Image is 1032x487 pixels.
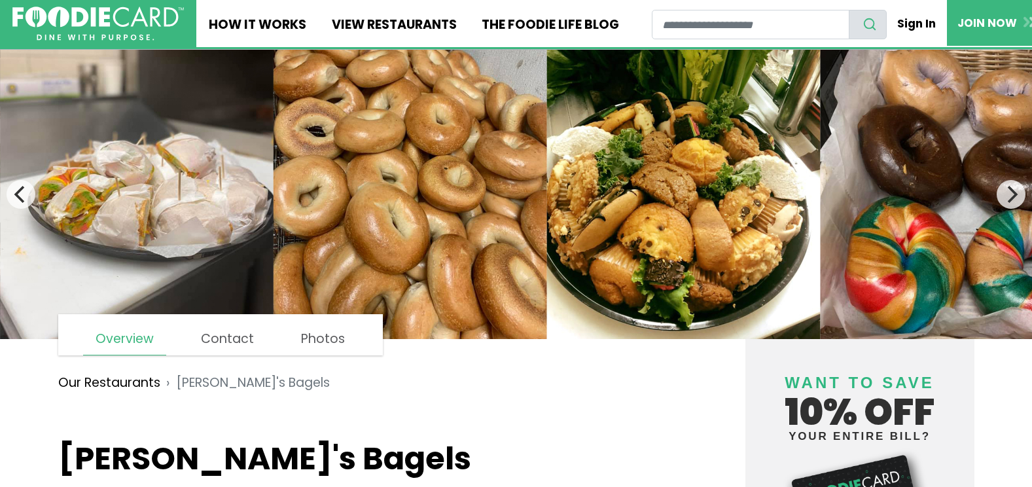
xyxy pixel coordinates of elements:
[887,9,947,38] a: Sign In
[997,180,1025,209] button: Next
[785,374,934,391] span: Want to save
[289,323,357,355] a: Photos
[7,180,35,209] button: Previous
[849,10,887,39] button: search
[652,10,849,39] input: restaurant search
[58,440,670,478] h1: [PERSON_NAME]'s Bagels
[83,323,166,355] a: Overview
[58,374,160,393] a: Our Restaurants
[758,431,962,442] small: your entire bill?
[58,364,670,402] nav: breadcrumb
[758,357,962,442] h4: 10% off
[160,374,330,393] li: [PERSON_NAME]'s Bagels
[188,323,266,355] a: Contact
[12,7,184,41] img: FoodieCard; Eat, Drink, Save, Donate
[58,314,383,355] nav: page links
